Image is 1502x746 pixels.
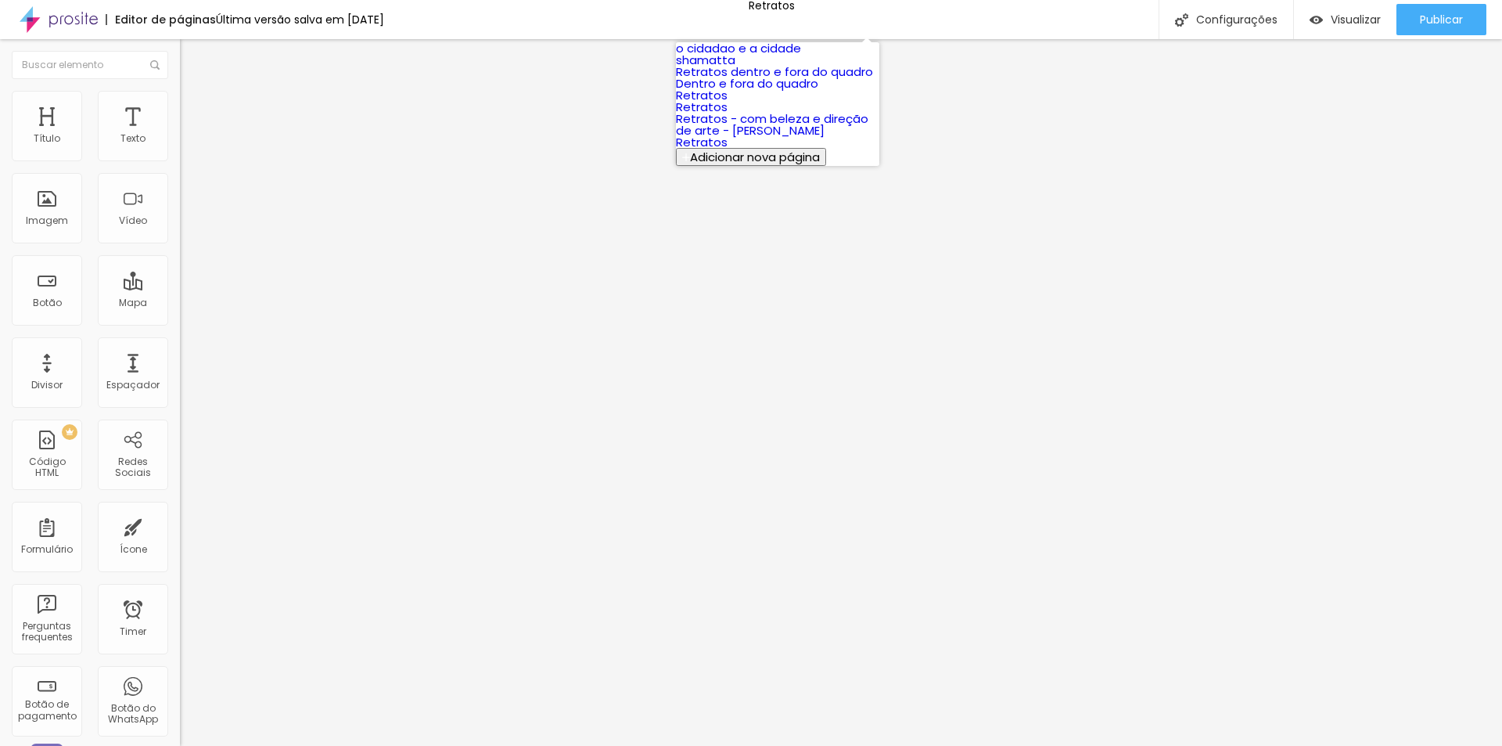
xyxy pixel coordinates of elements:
[676,63,873,80] a: Retratos dentro e fora do quadro
[1310,13,1323,27] img: view-1.svg
[150,60,160,70] img: Icone
[1331,13,1381,26] span: Visualizar
[120,626,146,637] div: Timer
[12,51,168,79] input: Buscar elemento
[676,110,868,139] a: Retratos - com beleza e direção de arte - [PERSON_NAME]
[180,39,1502,746] iframe: Editor
[120,133,146,144] div: Texto
[33,297,62,308] div: Botão
[16,699,77,722] div: Botão de pagamento
[119,297,147,308] div: Mapa
[676,40,801,56] a: o cidadao e a cidade
[16,456,77,479] div: Código HTML
[106,14,216,25] div: Editor de páginas
[676,75,818,92] a: Dentro e fora do quadro
[1396,4,1486,35] button: Publicar
[16,621,77,643] div: Perguntas frequentes
[676,87,728,103] a: Retratos
[119,215,147,226] div: Vídeo
[26,215,68,226] div: Imagem
[34,133,60,144] div: Título
[1175,13,1188,27] img: Icone
[1294,4,1396,35] button: Visualizar
[120,544,147,555] div: Ícone
[676,52,735,68] a: shamatta
[102,703,163,726] div: Botão do WhatsApp
[676,148,826,166] button: Adicionar nova página
[31,380,63,391] div: Divisor
[1420,13,1463,26] span: Publicar
[102,456,163,479] div: Redes Sociais
[21,544,73,555] div: Formulário
[216,14,384,25] div: Última versão salva em [DATE]
[106,380,160,391] div: Espaçador
[676,134,728,150] a: Retratos
[676,99,728,115] a: Retratos
[690,149,820,165] span: Adicionar nova página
